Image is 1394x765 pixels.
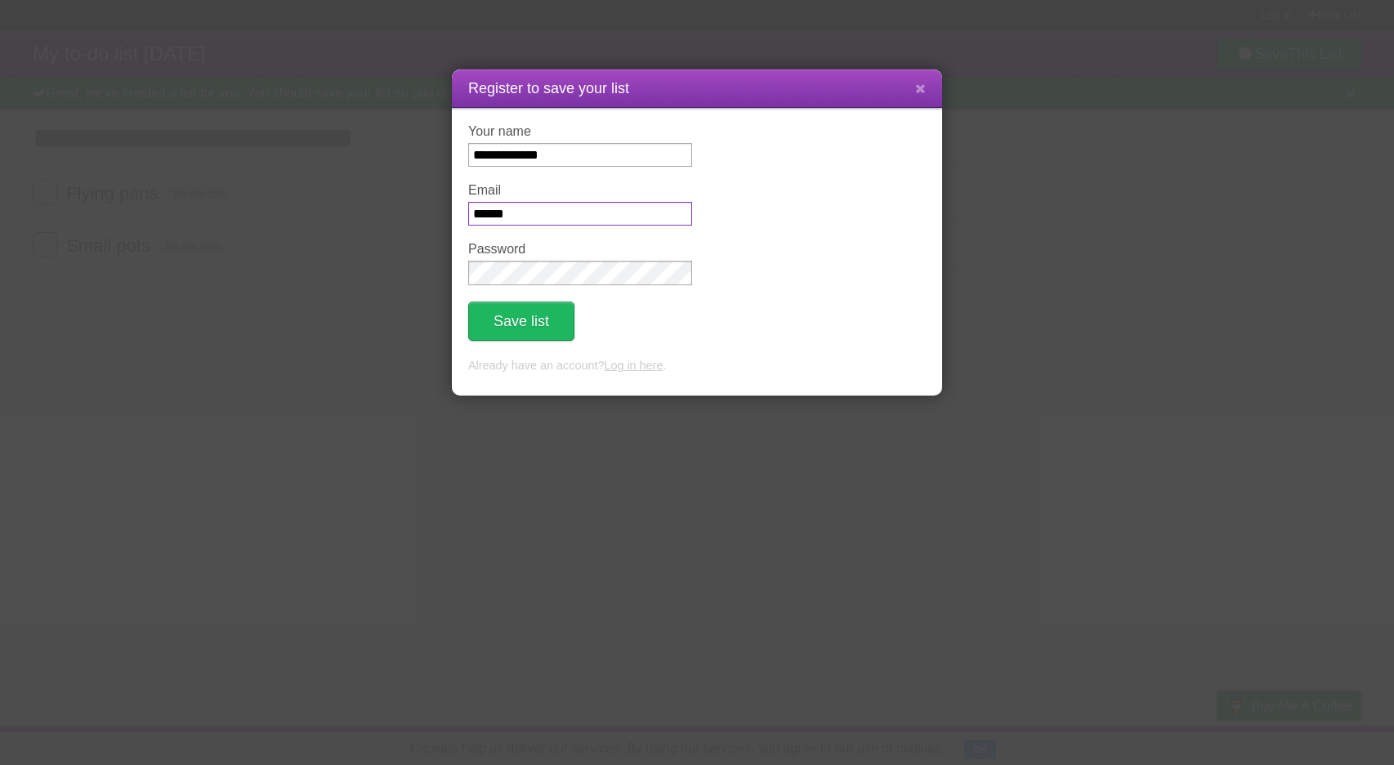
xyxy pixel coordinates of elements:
[604,359,663,372] a: Log in here
[468,78,926,100] h1: Register to save your list
[468,242,692,257] label: Password
[468,183,692,198] label: Email
[468,357,926,375] p: Already have an account? .
[468,302,574,341] button: Save list
[468,124,692,139] label: Your name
